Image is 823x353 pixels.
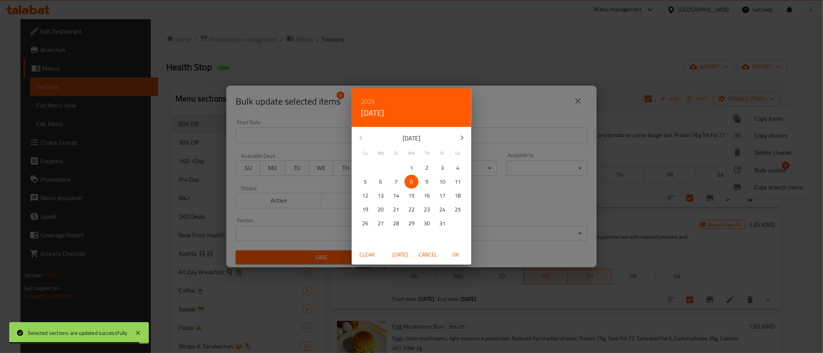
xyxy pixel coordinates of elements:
span: [DATE] [391,250,410,260]
button: 17 [435,189,449,203]
p: 18 [455,191,461,201]
span: Th [420,150,434,157]
p: 13 [378,191,384,201]
button: 1 [405,161,418,175]
span: We [405,150,418,157]
p: 22 [408,205,415,215]
p: 9 [425,177,428,187]
p: 10 [439,177,445,187]
button: 30 [420,216,434,230]
button: [DATE] [361,107,384,119]
p: 28 [393,219,399,228]
button: 25 [451,203,465,216]
p: 5 [364,177,367,187]
button: 26 [358,216,372,230]
p: 7 [395,177,398,187]
button: 21 [389,203,403,216]
p: 14 [393,191,399,201]
span: Cancel [419,250,437,260]
p: 26 [362,219,368,228]
button: Clear [355,248,379,262]
p: 3 [441,163,444,173]
button: 20 [374,203,388,216]
button: 10 [435,175,449,189]
button: 11 [451,175,465,189]
button: [DATE] [388,248,413,262]
button: 31 [435,216,449,230]
p: 30 [424,219,430,228]
p: 31 [439,219,445,228]
p: 25 [455,205,461,215]
p: 8 [410,177,413,187]
button: 9 [420,175,434,189]
p: 6 [379,177,382,187]
span: Mo [374,150,388,157]
span: Fr [435,150,449,157]
p: 21 [393,205,399,215]
button: 5 [358,175,372,189]
p: 2 [425,163,428,173]
button: 15 [405,189,418,203]
p: 29 [408,219,415,228]
span: Tu [389,150,403,157]
p: 17 [439,191,445,201]
p: 1 [410,163,413,173]
button: 22 [405,203,418,216]
p: 20 [378,205,384,215]
p: 27 [378,219,384,228]
button: 7 [389,175,403,189]
button: Cancel [416,248,440,262]
button: 8 [405,175,418,189]
button: 19 [358,203,372,216]
p: 19 [362,205,368,215]
button: 24 [435,203,449,216]
div: Selected sections are updated successfully [28,329,127,337]
button: 6 [374,175,388,189]
p: 11 [455,177,461,187]
button: 2025 [361,96,375,107]
button: 29 [405,216,418,230]
button: 23 [420,203,434,216]
span: Sa [451,150,465,157]
button: 28 [389,216,403,230]
button: 13 [374,189,388,203]
p: 23 [424,205,430,215]
button: 12 [358,189,372,203]
button: 4 [451,161,465,175]
button: 3 [435,161,449,175]
button: 18 [451,189,465,203]
p: 16 [424,191,430,201]
span: OK [447,250,465,260]
span: Su [358,150,372,157]
button: 16 [420,189,434,203]
p: 15 [408,191,415,201]
p: [DATE] [370,133,453,143]
p: 24 [439,205,445,215]
button: 2 [420,161,434,175]
span: Clear [358,250,376,260]
button: 27 [374,216,388,230]
button: OK [444,248,468,262]
p: 12 [362,191,368,201]
p: 4 [456,163,459,173]
button: 14 [389,189,403,203]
